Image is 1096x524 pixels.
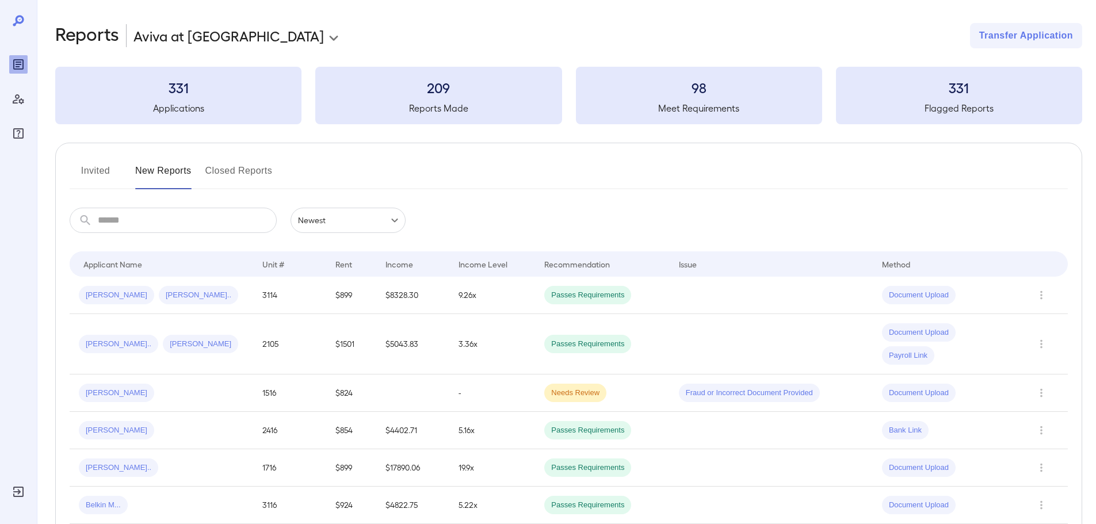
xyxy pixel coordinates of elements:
[133,26,324,45] p: Aviva at [GEOGRAPHIC_DATA]
[253,412,326,449] td: 2416
[79,425,154,436] span: [PERSON_NAME]
[79,462,158,473] span: [PERSON_NAME]..
[882,425,929,436] span: Bank Link
[544,290,631,301] span: Passes Requirements
[449,412,535,449] td: 5.16x
[376,314,449,374] td: $5043.83
[376,277,449,314] td: $8328.30
[55,23,119,48] h2: Reports
[544,500,631,511] span: Passes Requirements
[253,314,326,374] td: 2105
[253,487,326,524] td: 3116
[253,277,326,314] td: 3114
[882,500,956,511] span: Document Upload
[326,449,376,487] td: $899
[1032,421,1051,439] button: Row Actions
[315,101,562,115] h5: Reports Made
[253,374,326,412] td: 1516
[163,339,238,350] span: [PERSON_NAME]
[262,257,284,271] div: Unit #
[9,55,28,74] div: Reports
[449,487,535,524] td: 5.22x
[159,290,238,301] span: [PERSON_NAME]..
[882,462,956,473] span: Document Upload
[970,23,1082,48] button: Transfer Application
[385,257,413,271] div: Income
[326,314,376,374] td: $1501
[882,388,956,399] span: Document Upload
[449,277,535,314] td: 9.26x
[1032,496,1051,514] button: Row Actions
[836,78,1082,97] h3: 331
[376,487,449,524] td: $4822.75
[576,78,822,97] h3: 98
[1032,286,1051,304] button: Row Actions
[576,101,822,115] h5: Meet Requirements
[882,257,910,271] div: Method
[205,162,273,189] button: Closed Reports
[70,162,121,189] button: Invited
[882,327,956,338] span: Document Upload
[55,101,301,115] h5: Applications
[326,374,376,412] td: $824
[544,462,631,473] span: Passes Requirements
[135,162,192,189] button: New Reports
[544,425,631,436] span: Passes Requirements
[459,257,507,271] div: Income Level
[9,483,28,501] div: Log Out
[79,388,154,399] span: [PERSON_NAME]
[544,339,631,350] span: Passes Requirements
[376,449,449,487] td: $17890.06
[836,101,1082,115] h5: Flagged Reports
[1032,384,1051,402] button: Row Actions
[55,67,1082,124] summary: 331Applications209Reports Made98Meet Requirements331Flagged Reports
[1032,335,1051,353] button: Row Actions
[544,257,610,271] div: Recommendation
[315,78,562,97] h3: 209
[79,500,128,511] span: Belkin M...
[1032,458,1051,477] button: Row Actions
[679,388,820,399] span: Fraud or Incorrect Document Provided
[326,412,376,449] td: $854
[882,290,956,301] span: Document Upload
[9,124,28,143] div: FAQ
[376,412,449,449] td: $4402.71
[9,90,28,108] div: Manage Users
[326,487,376,524] td: $924
[882,350,934,361] span: Payroll Link
[544,388,606,399] span: Needs Review
[55,78,301,97] h3: 331
[679,257,697,271] div: Issue
[449,314,535,374] td: 3.36x
[335,257,354,271] div: Rent
[79,339,158,350] span: [PERSON_NAME]..
[83,257,142,271] div: Applicant Name
[326,277,376,314] td: $899
[291,208,406,233] div: Newest
[79,290,154,301] span: [PERSON_NAME]
[253,449,326,487] td: 1716
[449,449,535,487] td: 19.9x
[449,374,535,412] td: -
